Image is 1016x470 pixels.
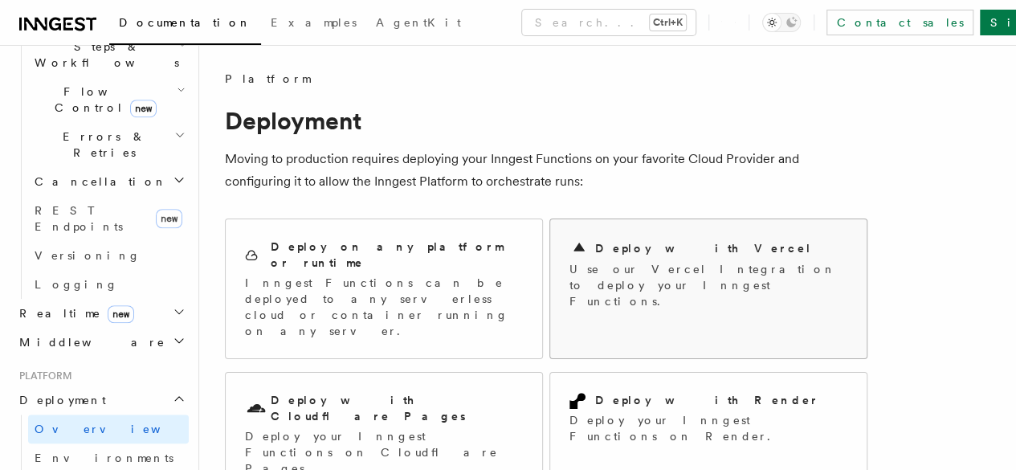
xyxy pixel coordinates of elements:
h2: Deploy with Vercel [595,240,812,256]
h2: Deploy on any platform or runtime [271,239,523,271]
a: Logging [28,270,189,299]
span: Realtime [13,305,134,321]
button: Toggle dark mode [762,13,801,32]
span: Documentation [119,16,251,29]
span: Flow Control [28,84,177,116]
span: new [130,100,157,117]
h1: Deployment [225,106,867,135]
span: Cancellation [28,174,167,190]
span: REST Endpoints [35,204,123,233]
a: Documentation [109,5,261,45]
p: Moving to production requires deploying your Inngest Functions on your favorite Cloud Provider an... [225,148,867,193]
button: Middleware [13,328,189,357]
span: AgentKit [376,16,461,29]
span: Steps & Workflows [28,39,179,71]
span: Versioning [35,249,141,262]
a: Deploy with VercelUse our Vercel Integration to deploy your Inngest Functions. [549,219,867,359]
a: AgentKit [366,5,471,43]
span: Platform [13,370,72,382]
button: Flow Controlnew [28,77,189,122]
p: Use our Vercel Integration to deploy your Inngest Functions. [569,261,847,309]
h2: Deploy with Render [595,392,819,408]
div: Inngest Functions [13,3,189,299]
kbd: Ctrl+K [650,14,686,31]
p: Deploy your Inngest Functions on Render. [569,412,847,444]
button: Cancellation [28,167,189,196]
button: Deployment [13,386,189,415]
span: Middleware [13,334,165,350]
span: Examples [271,16,357,29]
span: Errors & Retries [28,129,174,161]
p: Inngest Functions can be deployed to any serverless cloud or container running on any server. [245,275,523,339]
h2: Deploy with Cloudflare Pages [271,392,523,424]
a: REST Endpointsnew [28,196,189,241]
span: Deployment [13,392,106,408]
a: Deploy on any platform or runtimeInngest Functions can be deployed to any serverless cloud or con... [225,219,543,359]
span: Overview [35,423,200,435]
a: Contact sales [826,10,973,35]
span: Platform [225,71,310,87]
button: Realtimenew [13,299,189,328]
button: Search...Ctrl+K [522,10,696,35]
a: Versioning [28,241,189,270]
button: Steps & Workflows [28,32,189,77]
a: Examples [261,5,366,43]
a: Overview [28,415,189,443]
button: Errors & Retries [28,122,189,167]
svg: Cloudflare [245,398,267,420]
span: Logging [35,278,118,291]
span: new [156,209,182,228]
span: new [108,305,134,323]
